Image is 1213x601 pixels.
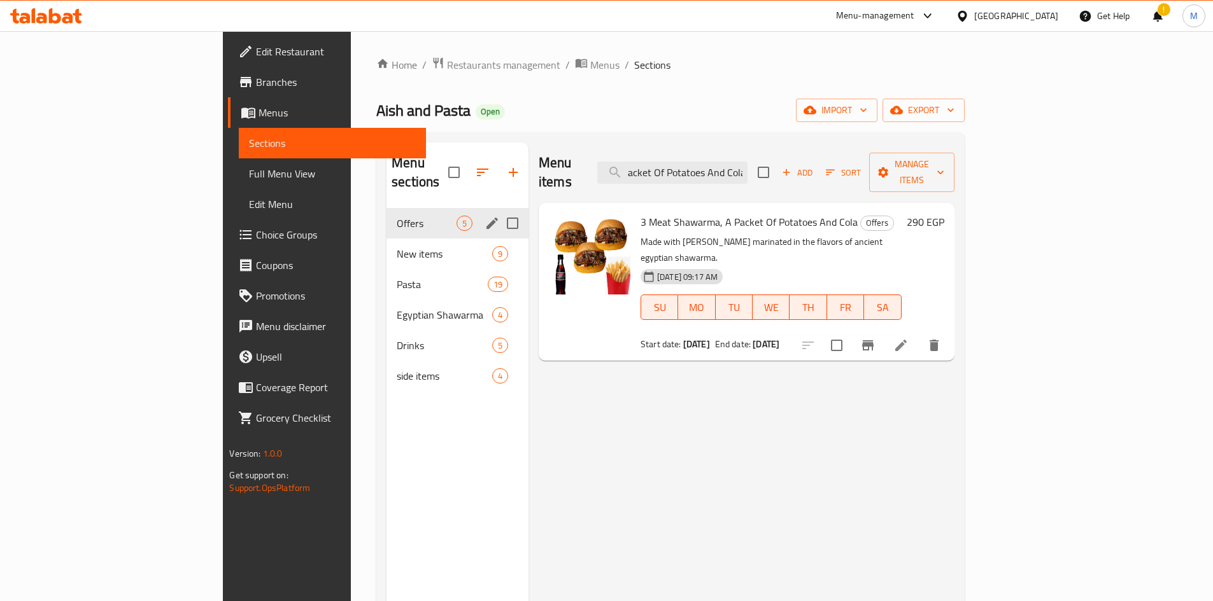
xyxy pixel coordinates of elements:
span: Grocery Checklist [256,410,415,425]
span: Edit Restaurant [256,44,415,59]
a: Coverage Report [228,372,425,403]
button: MO [678,294,715,320]
span: Restaurants management [447,57,560,73]
span: 3 Meat Shawarma, A Packet Of Potatoes And Cola [641,212,858,231]
span: Select to update [823,332,850,359]
a: Upsell [228,342,425,372]
button: TH [790,294,826,320]
span: Branches [256,74,415,90]
span: Menus [259,105,415,120]
span: Menus [590,57,620,73]
span: Offers [861,216,893,230]
button: FR [827,294,864,320]
span: Open [476,106,505,117]
div: Open [476,104,505,120]
a: Edit Menu [239,189,425,219]
a: Menu disclaimer [228,311,425,342]
span: import [806,102,867,118]
div: items [492,338,508,353]
img: 3 Meat Shawarma, A Packet Of Potatoes And Cola [549,213,630,294]
b: [DATE] [683,336,710,352]
span: TH [795,298,821,317]
div: items [492,246,508,261]
span: Add item [777,163,818,183]
div: Offers5edit [387,208,528,238]
button: WE [753,294,790,320]
p: Made with [PERSON_NAME] marinated in the flavors of ancient egyptian shawarma. [641,234,902,266]
span: MO [683,298,710,317]
a: Full Menu View [239,158,425,189]
div: [GEOGRAPHIC_DATA] [974,9,1058,23]
span: Drinks [397,338,492,353]
span: End date: [715,336,751,352]
span: New items [397,246,492,261]
span: Egyptian Shawarma [397,307,492,322]
input: search [597,162,748,184]
span: 4 [493,309,507,321]
button: delete [919,330,949,361]
div: side items4 [387,361,528,391]
span: Upsell [256,349,415,364]
span: Promotions [256,288,415,303]
span: Sort [826,165,861,180]
div: Egyptian Shawarma4 [387,300,528,330]
nav: Menu sections [387,203,528,396]
div: New items9 [387,238,528,269]
h6: 290 EGP [907,213,944,231]
button: SU [641,294,678,320]
span: Sections [249,135,415,151]
span: Coupons [256,258,415,273]
li: / [625,57,629,73]
a: Grocery Checklist [228,403,425,433]
span: side items [397,368,492,383]
button: edit [483,214,502,233]
span: WE [758,298,784,317]
span: SA [869,298,896,317]
a: Edit Restaurant [228,36,425,67]
span: Choice Groups [256,227,415,242]
span: Sections [634,57,670,73]
span: 5 [457,218,472,230]
span: 9 [493,248,507,260]
a: Branches [228,67,425,97]
div: items [492,307,508,322]
span: 4 [493,370,507,382]
span: TU [721,298,748,317]
button: SA [864,294,901,320]
span: Add [780,165,814,180]
span: Sort items [818,163,869,183]
nav: breadcrumb [376,57,964,73]
a: Promotions [228,280,425,311]
span: Manage items [879,156,944,188]
button: export [883,99,965,122]
a: Menus [575,57,620,73]
span: Pasta [397,277,488,292]
span: Sort sections [467,157,498,188]
a: Support.OpsPlatform [229,480,310,496]
span: 5 [493,340,507,352]
button: Sort [823,163,864,183]
span: Menu disclaimer [256,319,415,334]
button: Branch-specific-item [853,330,883,361]
a: Menus [228,97,425,128]
span: FR [832,298,859,317]
span: Coverage Report [256,380,415,395]
button: Add [777,163,818,183]
span: [DATE] 09:17 AM [652,271,723,283]
div: Drinks5 [387,330,528,361]
span: 19 [488,279,507,291]
div: Offers [860,216,894,231]
li: / [565,57,570,73]
a: Choice Groups [228,219,425,250]
a: Sections [239,128,425,158]
a: Restaurants management [432,57,560,73]
span: Full Menu View [249,166,415,181]
span: Edit Menu [249,197,415,212]
span: 1.0.0 [263,445,283,462]
a: Coupons [228,250,425,280]
span: SU [646,298,673,317]
div: Pasta19 [387,269,528,300]
b: [DATE] [753,336,779,352]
